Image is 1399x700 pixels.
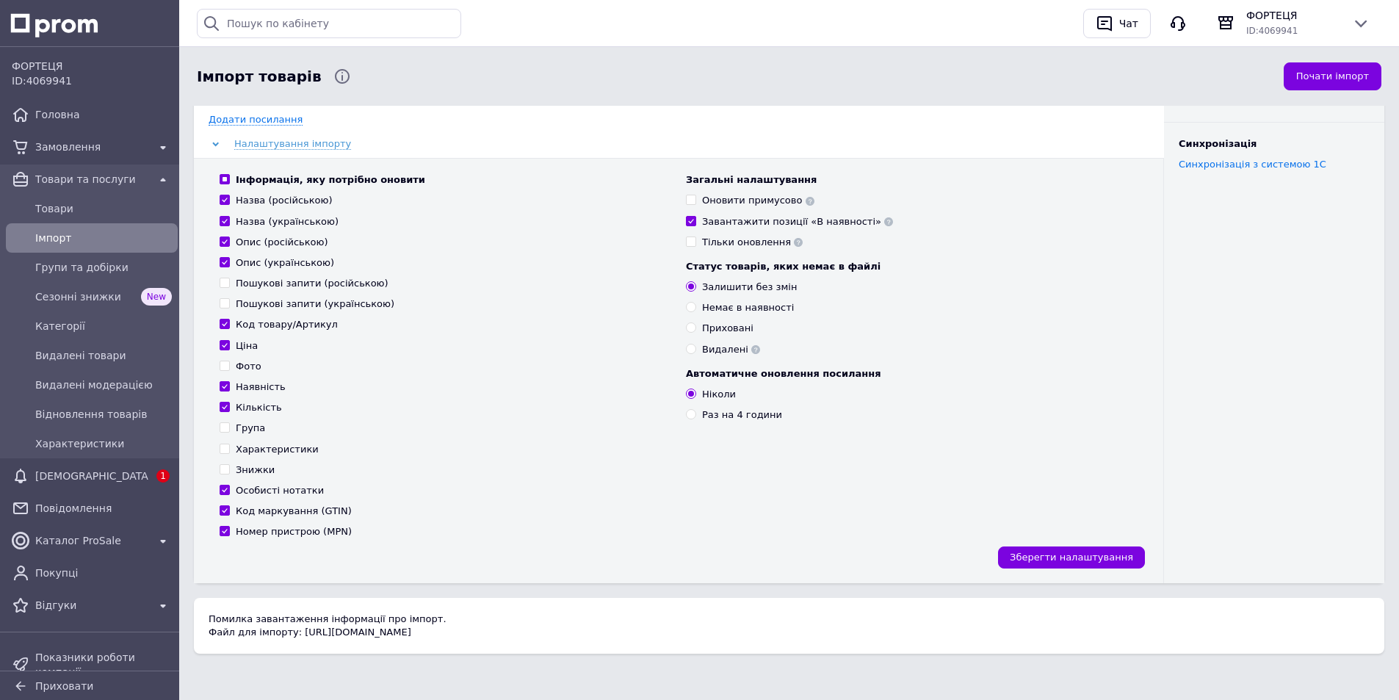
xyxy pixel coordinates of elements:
[702,215,893,228] div: Завантажити позиції «В наявності»
[35,501,172,516] span: Повідомлення
[12,75,72,87] span: ID: 4069941
[35,289,135,304] span: Сезонні знижки
[702,236,803,249] div: Тільки оновлення
[998,546,1145,569] button: Зберегти налаштування
[702,194,814,207] div: Оновити примусово
[1116,12,1141,35] div: Чат
[236,422,265,435] div: Група
[702,281,797,294] div: Залишити без змін
[141,288,172,306] span: New
[35,469,148,483] span: [DEMOGRAPHIC_DATA]
[702,388,736,401] div: Ніколи
[35,533,148,548] span: Каталог ProSale
[236,463,275,477] div: Знижки
[1010,552,1133,563] span: Зберегти налаштування
[12,59,172,73] span: ФОРТЕЦЯ
[236,443,319,456] div: Характеристики
[35,598,148,613] span: Відгуки
[156,469,170,483] span: 1
[35,201,172,216] span: Товари
[686,173,1138,187] div: Загальні налаштування
[236,277,388,290] div: Пошукові запити (російською)
[35,172,148,187] span: Товари та послуги
[236,318,338,331] div: Код товару/Артикул
[702,408,782,422] div: Раз на 4 години
[236,297,394,311] div: Пошукові запити (українською)
[35,407,172,422] span: Відновлення товарів
[35,680,93,692] span: Приховати
[702,343,760,356] div: Видалені
[1246,8,1340,23] span: ФОРТЕЦЯ
[236,380,286,394] div: Наявність
[236,236,328,249] div: Опис (російською)
[1246,26,1298,36] span: ID: 4069941
[194,598,1384,654] div: Помилка завантаження інформації про імпорт. Файл для імпорту: [URL][DOMAIN_NAME]
[35,319,172,333] span: Категорії
[35,436,172,451] span: Характеристики
[35,378,172,392] span: Видалені модерацією
[686,367,1138,380] div: Автоматичне оновлення посилання
[236,215,339,228] div: Назва (українською)
[197,66,322,87] span: Імпорт товарів
[236,339,258,353] div: Ціна
[236,525,352,538] div: Номер пристрою (MPN)
[209,114,303,126] span: Додати посилання
[1083,9,1151,38] button: Чат
[236,484,324,497] div: Особисті нотатки
[236,360,261,373] div: Фото
[236,505,352,518] div: Код маркування (GTIN)
[686,260,1138,273] div: Статус товарів, яких немає в файлі
[1284,62,1381,91] button: Почати імпорт
[236,194,333,207] div: Назва (російською)
[236,256,334,270] div: Опис (українською)
[35,107,172,122] span: Головна
[1179,137,1370,151] div: Синхронізація
[35,566,172,580] span: Покупці
[35,231,172,245] span: Імпорт
[35,650,172,679] span: Показники роботи компанії
[236,401,282,414] div: Кількість
[35,140,148,154] span: Замовлення
[702,301,794,314] div: Немає в наявності
[702,322,753,335] div: Приховані
[35,260,172,275] span: Групи та добірки
[236,173,425,187] div: Інформація, яку потрібно оновити
[35,348,172,363] span: Видалені товари
[197,9,461,38] input: Пошук по кабінету
[1179,159,1326,170] a: Синхронізація з системою 1С
[234,138,351,150] span: Налаштування імпорту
